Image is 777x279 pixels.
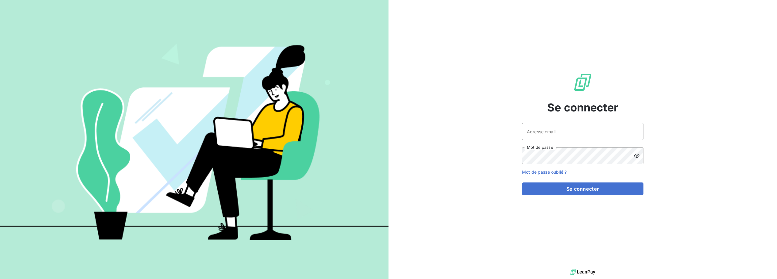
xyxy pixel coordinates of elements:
button: Se connecter [522,182,643,195]
img: logo [570,267,595,277]
span: Se connecter [547,99,618,116]
a: Mot de passe oublié ? [522,169,567,175]
img: Logo LeanPay [573,73,592,92]
input: placeholder [522,123,643,140]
